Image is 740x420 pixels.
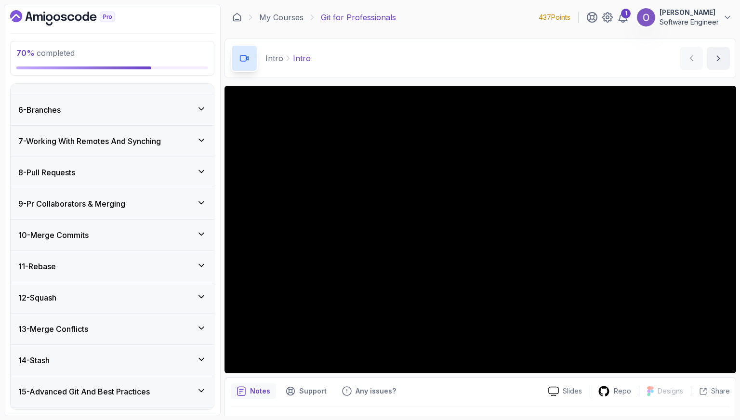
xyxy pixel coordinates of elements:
a: 1 [617,12,629,23]
a: Dashboard [10,10,137,26]
a: Repo [590,385,639,397]
iframe: 1 - Intro [225,86,736,373]
button: next content [707,47,730,70]
p: [PERSON_NAME] [660,8,719,17]
button: user profile image[PERSON_NAME]Software Engineer [636,8,732,27]
h3: 7 - Working With Remotes And Synching [18,135,161,147]
h3: 14 - Stash [18,354,50,366]
a: Slides [541,386,590,396]
button: Support button [280,383,332,399]
p: Intro [293,52,311,64]
p: Intro [265,52,283,64]
a: My Courses [259,12,304,23]
h3: 10 - Merge Commits [18,229,89,241]
h3: 8 - Pull Requests [18,167,75,178]
img: user profile image [637,8,655,26]
button: 6-Branches [11,94,214,125]
p: Designs [658,386,683,396]
p: Repo [614,386,631,396]
h3: 12 - Squash [18,292,56,303]
button: Share [691,386,730,396]
a: Dashboard [232,13,242,22]
button: 10-Merge Commits [11,220,214,250]
button: notes button [231,383,276,399]
h3: 6 - Branches [18,104,61,116]
button: 14-Stash [11,345,214,376]
button: 15-Advanced Git And Best Practices [11,376,214,407]
h3: 9 - Pr Collaborators & Merging [18,198,125,210]
p: Slides [563,386,582,396]
button: previous content [680,47,703,70]
button: 12-Squash [11,282,214,313]
button: 9-Pr Collaborators & Merging [11,188,214,219]
p: Git for Professionals [321,12,396,23]
button: 11-Rebase [11,251,214,282]
h3: 11 - Rebase [18,261,56,272]
p: Notes [250,386,270,396]
h3: 13 - Merge Conflicts [18,323,88,335]
p: Software Engineer [660,17,719,27]
button: Feedback button [336,383,402,399]
span: 70 % [16,48,35,58]
button: 13-Merge Conflicts [11,314,214,344]
p: Support [299,386,327,396]
p: Share [711,386,730,396]
p: 437 Points [539,13,570,22]
p: Any issues? [356,386,396,396]
button: 7-Working With Remotes And Synching [11,126,214,157]
h3: 15 - Advanced Git And Best Practices [18,386,150,397]
button: 8-Pull Requests [11,157,214,188]
div: 1 [621,9,631,18]
span: completed [16,48,75,58]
